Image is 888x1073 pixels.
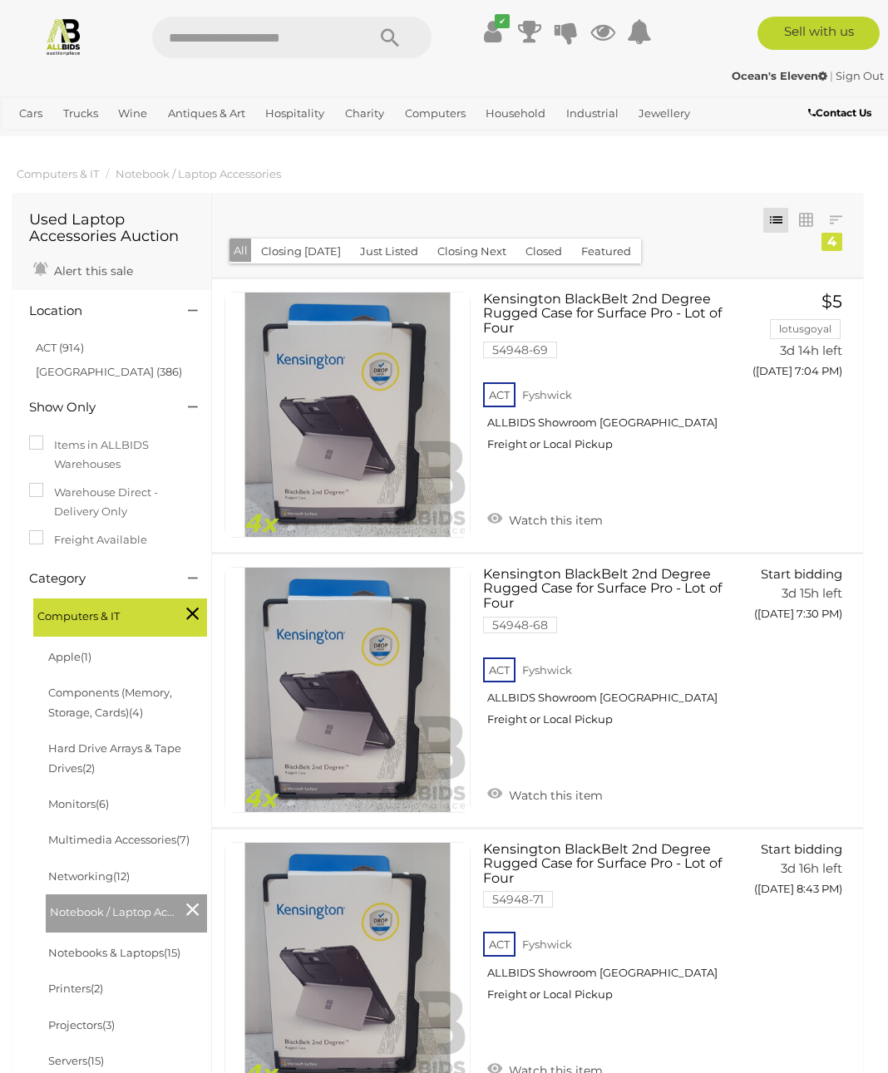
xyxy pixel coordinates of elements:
[36,365,182,378] a: [GEOGRAPHIC_DATA] (386)
[48,797,109,810] a: Monitors(6)
[119,127,250,155] a: [GEOGRAPHIC_DATA]
[48,686,172,718] a: Components (Memory, Storage, Cards)(4)
[259,100,331,127] a: Hospitality
[836,69,884,82] a: Sign Out
[483,781,607,806] a: Watch this item
[761,566,842,582] span: Start bidding
[50,898,175,922] span: Notebook / Laptop Accessories
[338,100,391,127] a: Charity
[111,100,154,127] a: Wine
[91,982,103,995] span: (2)
[44,17,83,56] img: Allbids.com.au
[496,567,742,740] a: Kensington BlackBelt 2nd Degree Rugged Case for Surface Pro - Lot of Four 54948-68 ACT Fyshwick A...
[129,706,143,719] span: (4)
[516,239,572,264] button: Closed
[57,100,105,127] a: Trucks
[29,212,195,245] h1: Used Laptop Accessories Auction
[102,1018,115,1031] span: (3)
[12,127,57,155] a: Office
[808,104,876,122] a: Contact Us
[732,69,827,82] strong: Ocean's Eleven
[632,100,697,127] a: Jewellery
[82,761,95,775] span: (2)
[37,603,162,626] span: Computers & IT
[48,1054,104,1067] a: Servers(15)
[752,364,842,377] span: ([DATE] 7:04 PM)
[427,239,516,264] button: Closing Next
[48,1018,115,1031] a: Projectors(3)
[29,530,147,549] label: Freight Available
[821,291,842,312] span: $5
[29,572,163,586] h4: Category
[757,17,880,50] a: Sell with us
[251,239,351,264] button: Closing [DATE]
[767,567,846,630] a: Start bidding 3d 15h left ([DATE] 7:30 PM)
[48,833,190,846] a: Multimedia Accessories(7)
[767,842,846,905] a: Start bidding 3d 16h left ([DATE] 8:43 PM)
[830,69,833,82] span: |
[732,69,830,82] a: Ocean's Eleven
[229,239,252,263] button: All
[116,167,281,180] a: Notebook / Laptop Accessories
[12,100,49,127] a: Cars
[560,100,625,127] a: Industrial
[350,239,428,264] button: Just Listed
[48,741,181,774] a: Hard Drive Arrays & Tape Drives(2)
[96,797,109,810] span: (6)
[29,483,195,522] label: Warehouse Direct - Delivery Only
[113,869,130,883] span: (12)
[164,946,180,959] span: (15)
[496,292,742,465] a: Kensington BlackBelt 2nd Degree Rugged Case for Surface Pro - Lot of Four 54948-69 ACT Fyshwick A...
[29,257,137,282] a: Alert this sale
[505,788,603,803] span: Watch this item
[176,833,190,846] span: (7)
[398,100,472,127] a: Computers
[65,127,112,155] a: Sports
[48,982,103,995] a: Printers(2)
[17,167,99,180] a: Computers & IT
[29,304,163,318] h4: Location
[348,17,432,58] button: Search
[29,401,163,415] h4: Show Only
[483,506,607,531] a: Watch this item
[496,842,742,1015] a: Kensington BlackBelt 2nd Degree Rugged Case for Surface Pro - Lot of Four 54948-71 ACT Fyshwick A...
[495,14,510,28] i: ✔
[481,17,506,47] a: ✔
[81,650,91,663] span: (1)
[761,841,842,857] span: Start bidding
[50,263,133,278] span: Alert this sale
[36,341,84,354] a: ACT (914)
[48,869,130,883] a: Networking(12)
[87,1054,104,1067] span: (15)
[571,239,641,264] button: Featured
[767,292,846,387] a: $5 lotusgoyal 3d 14h left ([DATE] 7:04 PM)
[505,513,603,528] span: Watch this item
[479,100,552,127] a: Household
[161,100,252,127] a: Antiques & Art
[48,650,91,663] a: Apple(1)
[821,233,842,251] div: 4
[29,436,195,475] label: Items in ALLBIDS Warehouses
[808,106,871,119] b: Contact Us
[48,946,180,959] a: Notebooks & Laptops(15)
